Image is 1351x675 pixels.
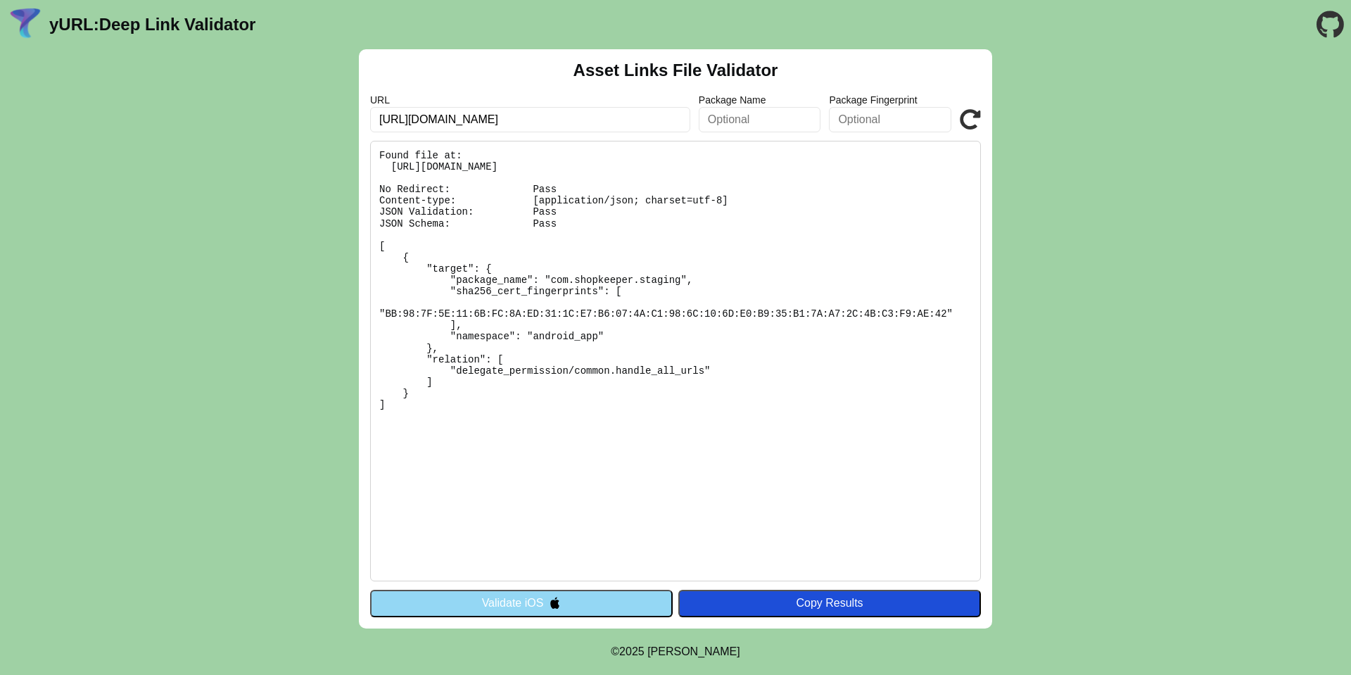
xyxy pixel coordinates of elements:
[7,6,44,43] img: yURL Logo
[699,94,821,106] label: Package Name
[370,141,981,581] pre: Found file at: [URL][DOMAIN_NAME] No Redirect: Pass Content-type: [application/json; charset=utf-...
[619,645,645,657] span: 2025
[370,590,673,617] button: Validate iOS
[370,94,690,106] label: URL
[573,61,778,80] h2: Asset Links File Validator
[647,645,740,657] a: Michael Ibragimchayev's Personal Site
[829,107,951,132] input: Optional
[611,629,740,675] footer: ©
[685,597,974,610] div: Copy Results
[678,590,981,617] button: Copy Results
[699,107,821,132] input: Optional
[49,15,255,34] a: yURL:Deep Link Validator
[549,597,561,609] img: appleIcon.svg
[370,107,690,132] input: Required
[829,94,951,106] label: Package Fingerprint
